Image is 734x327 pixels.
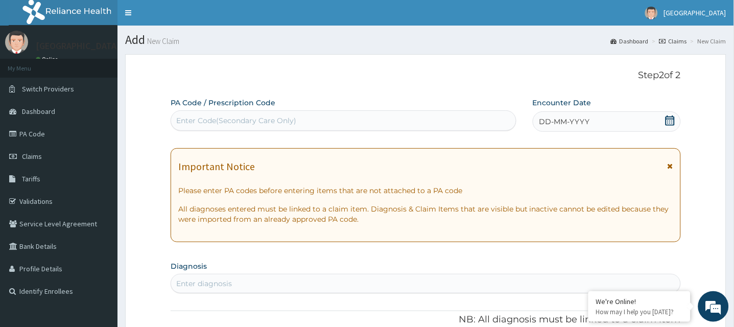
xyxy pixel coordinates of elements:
p: Step 2 of 2 [171,70,681,81]
label: Encounter Date [533,98,591,108]
p: Please enter PA codes before entering items that are not attached to a PA code [178,185,673,196]
h1: Add [125,33,726,46]
p: NB: All diagnosis must be linked to a claim item [171,313,681,326]
span: Dashboard [22,107,55,116]
div: Chat with us now [53,57,172,71]
span: Claims [22,152,42,161]
p: All diagnoses entered must be linked to a claim item. Diagnosis & Claim Items that are visible bu... [178,204,673,224]
h1: Important Notice [178,161,255,172]
span: DD-MM-YYYY [539,116,590,127]
a: Dashboard [611,37,649,45]
img: User Image [5,31,28,54]
textarea: Type your message and hit 'Enter' [5,218,195,254]
div: We're Online! [596,297,683,306]
label: Diagnosis [171,261,207,271]
span: We're online! [59,98,141,201]
div: Minimize live chat window [168,5,192,30]
small: New Claim [145,37,179,45]
a: Online [36,56,60,63]
a: Claims [659,37,687,45]
div: Enter Code(Secondary Care Only) [176,115,296,126]
li: New Claim [688,37,726,45]
img: User Image [645,7,658,19]
p: How may I help you today? [596,308,683,316]
p: [GEOGRAPHIC_DATA] [36,41,120,51]
span: Switch Providers [22,84,74,94]
span: [GEOGRAPHIC_DATA] [664,8,726,17]
div: Enter diagnosis [176,278,232,289]
img: d_794563401_company_1708531726252_794563401 [19,51,41,77]
label: PA Code / Prescription Code [171,98,275,108]
span: Tariffs [22,174,40,183]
